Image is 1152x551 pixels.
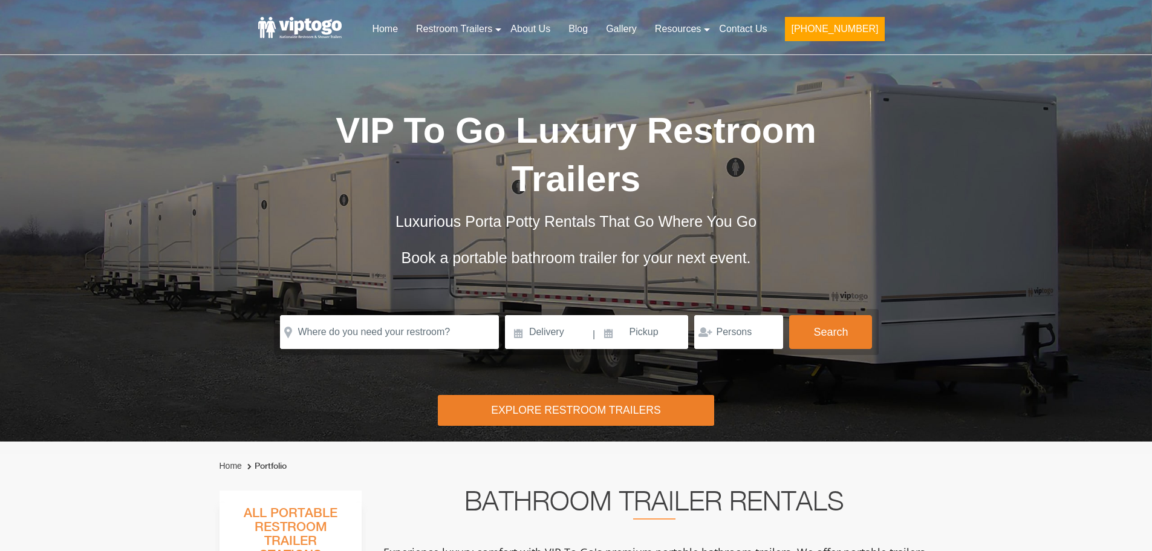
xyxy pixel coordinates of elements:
a: Home [220,461,242,471]
input: Delivery [505,315,591,349]
a: Gallery [597,16,646,42]
button: Search [789,315,872,349]
span: VIP To Go Luxury Restroom Trailers [336,110,816,199]
a: About Us [501,16,559,42]
span: | [593,315,595,354]
span: Book a portable bathroom trailer for your next event. [401,249,750,266]
input: Where do you need your restroom? [280,315,499,349]
a: Contact Us [710,16,776,42]
input: Persons [694,315,783,349]
button: [PHONE_NUMBER] [785,17,884,41]
div: Explore Restroom Trailers [438,395,714,426]
li: Portfolio [244,459,287,474]
span: Luxurious Porta Potty Rentals That Go Where You Go [395,213,757,230]
h2: Bathroom Trailer Rentals [378,491,931,520]
a: Home [363,16,407,42]
a: Restroom Trailers [407,16,501,42]
a: Blog [559,16,597,42]
input: Pickup [597,315,689,349]
a: [PHONE_NUMBER] [776,16,893,48]
a: Resources [646,16,710,42]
